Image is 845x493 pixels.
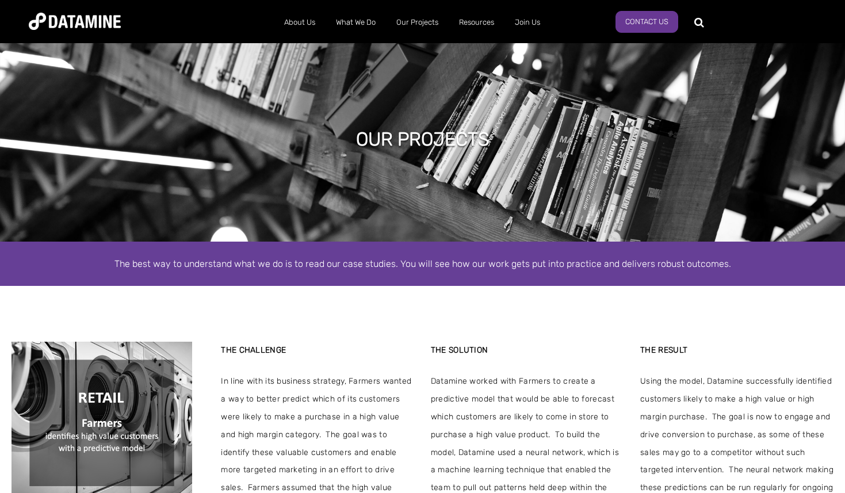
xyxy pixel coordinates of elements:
img: Datamine [29,13,121,30]
strong: THE RESULT [640,345,687,355]
a: Join Us [504,7,550,37]
strong: THE SOLUTION [431,345,488,355]
div: The best way to understand what we do is to read our case studies. You will see how our work gets... [95,256,751,272]
a: Contact Us [615,11,678,33]
h1: Our projects [356,127,490,152]
a: Our Projects [386,7,449,37]
a: Resources [449,7,504,37]
a: What We Do [326,7,386,37]
strong: THE CHALLENGE [221,345,286,355]
a: About Us [274,7,326,37]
